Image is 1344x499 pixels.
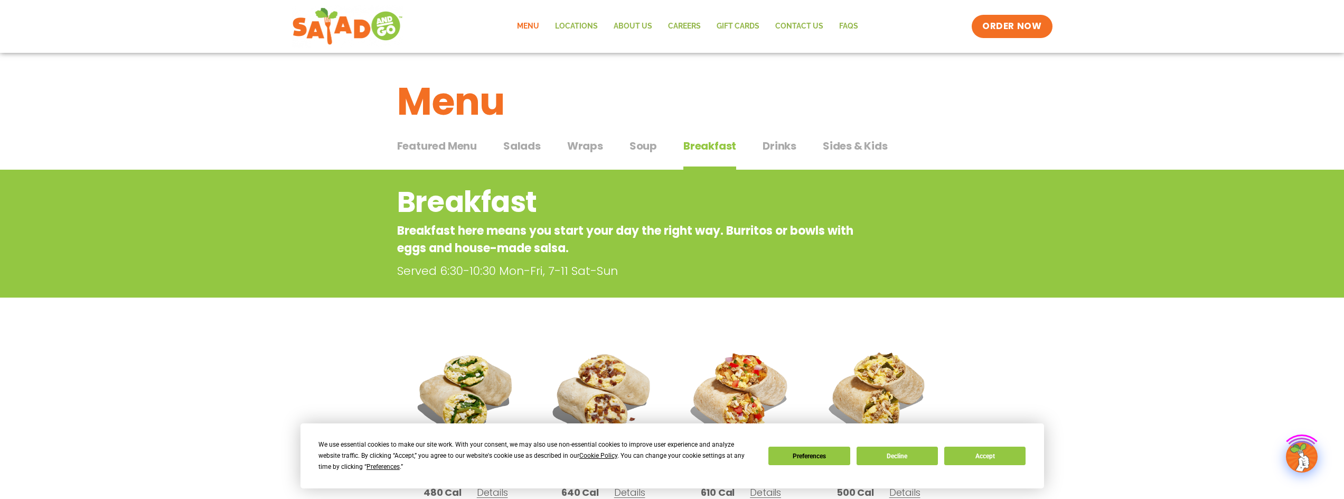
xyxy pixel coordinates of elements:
[831,14,866,39] a: FAQs
[509,14,547,39] a: Menu
[683,138,736,154] span: Breakfast
[972,15,1052,38] a: ORDER NOW
[542,334,664,456] img: Product photo for Traditional
[405,334,527,456] img: Product photo for Mediterranean Breakfast Burrito
[397,262,867,280] p: Served 6:30-10:30 Mon-Fri, 7-11 Sat-Sun
[397,222,862,257] p: Breakfast here means you start your day the right way. Burritos or bowls with eggs and house-made...
[750,486,781,499] span: Details
[547,14,606,39] a: Locations
[763,138,796,154] span: Drinks
[614,486,645,499] span: Details
[567,138,603,154] span: Wraps
[397,73,947,130] h1: Menu
[768,447,850,465] button: Preferences
[767,14,831,39] a: Contact Us
[366,463,400,470] span: Preferences
[944,447,1026,465] button: Accept
[300,423,1044,488] div: Cookie Consent Prompt
[579,452,617,459] span: Cookie Policy
[397,181,862,224] h2: Breakfast
[397,138,477,154] span: Featured Menu
[889,486,920,499] span: Details
[709,14,767,39] a: GIFT CARDS
[503,138,541,154] span: Salads
[817,334,939,456] img: Product photo for Southwest
[982,20,1041,33] span: ORDER NOW
[857,447,938,465] button: Decline
[318,439,756,473] div: We use essential cookies to make our site work. With your consent, we may also use non-essential ...
[606,14,660,39] a: About Us
[680,334,802,456] img: Product photo for Fiesta
[509,14,866,39] nav: Menu
[823,138,888,154] span: Sides & Kids
[629,138,657,154] span: Soup
[397,134,947,170] div: Tabbed content
[477,486,508,499] span: Details
[292,5,403,48] img: new-SAG-logo-768×292
[660,14,709,39] a: Careers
